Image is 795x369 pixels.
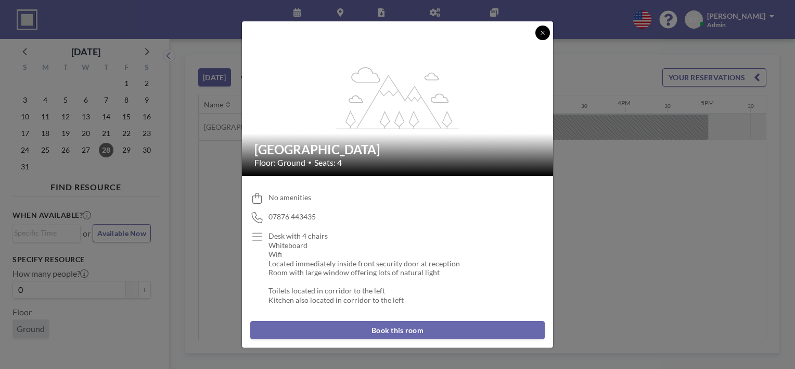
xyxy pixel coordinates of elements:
span: Floor: Ground [254,157,305,168]
span: 07876 443435 [268,212,316,222]
p: Whiteboard [268,241,460,250]
p: Located immediately inside front security door at reception [268,259,460,268]
span: Seats: 4 [314,157,342,168]
p: Kitchen also located in corridor to the left [268,296,460,305]
p: Wifi [268,250,460,259]
button: Book this room [250,321,545,339]
g: flex-grow: 1.2; [337,67,459,129]
h2: [GEOGRAPHIC_DATA] [254,142,542,157]
span: • [308,158,312,166]
p: Toilets located in corridor to the left [268,286,460,296]
p: Desk with 4 chairs [268,231,460,241]
span: No amenities [268,193,311,202]
p: Room with large window offering lots of natural light [268,268,460,277]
